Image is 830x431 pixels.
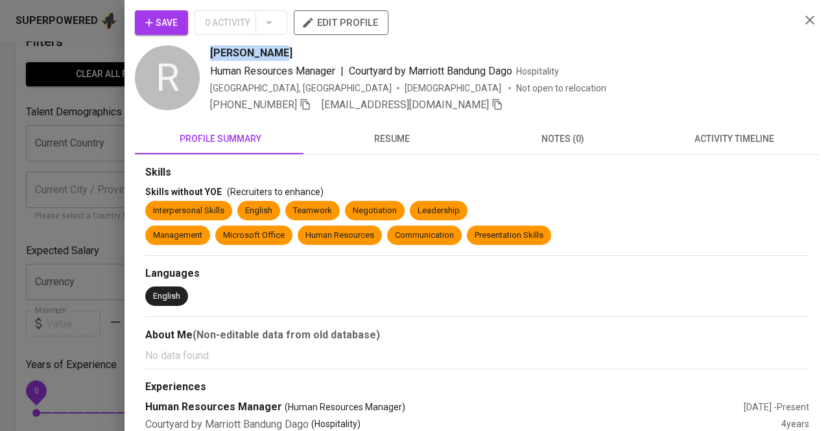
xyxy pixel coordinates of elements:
[145,348,809,364] p: No data found.
[353,205,397,217] div: Negotiation
[210,82,392,95] div: [GEOGRAPHIC_DATA], [GEOGRAPHIC_DATA]
[304,14,378,31] span: edit profile
[145,15,178,31] span: Save
[153,205,224,217] div: Interpersonal Skills
[135,45,200,110] div: R
[153,229,202,242] div: Management
[145,400,744,415] div: Human Resources Manager
[294,17,388,27] a: edit profile
[145,187,222,197] span: Skills without YOE
[193,329,380,341] b: (Non-editable data from old database)
[210,45,292,61] span: [PERSON_NAME]
[293,205,332,217] div: Teamwork
[485,131,641,147] span: notes (0)
[223,229,285,242] div: Microsoft Office
[340,64,344,79] span: |
[245,205,272,217] div: English
[210,65,335,77] span: Human Resources Manager
[145,380,809,395] div: Experiences
[656,131,812,147] span: activity timeline
[227,187,324,197] span: (Recruiters to enhance)
[210,99,297,111] span: [PHONE_NUMBER]
[475,229,543,242] div: Presentation Skills
[143,131,298,147] span: profile summary
[744,401,809,414] div: [DATE] - Present
[405,82,503,95] span: [DEMOGRAPHIC_DATA]
[516,66,559,76] span: Hospitality
[305,229,374,242] div: Human Resources
[314,131,469,147] span: resume
[322,99,489,111] span: [EMAIL_ADDRESS][DOMAIN_NAME]
[153,290,180,303] div: English
[135,10,188,35] button: Save
[145,266,809,281] div: Languages
[294,10,388,35] button: edit profile
[285,401,405,414] span: (Human Resources Manager)
[418,205,460,217] div: Leadership
[349,65,512,77] span: Courtyard by Marriott Bandung Dago
[145,327,809,343] div: About Me
[516,82,606,95] p: Not open to relocation
[145,165,809,180] div: Skills
[395,229,454,242] div: Communication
